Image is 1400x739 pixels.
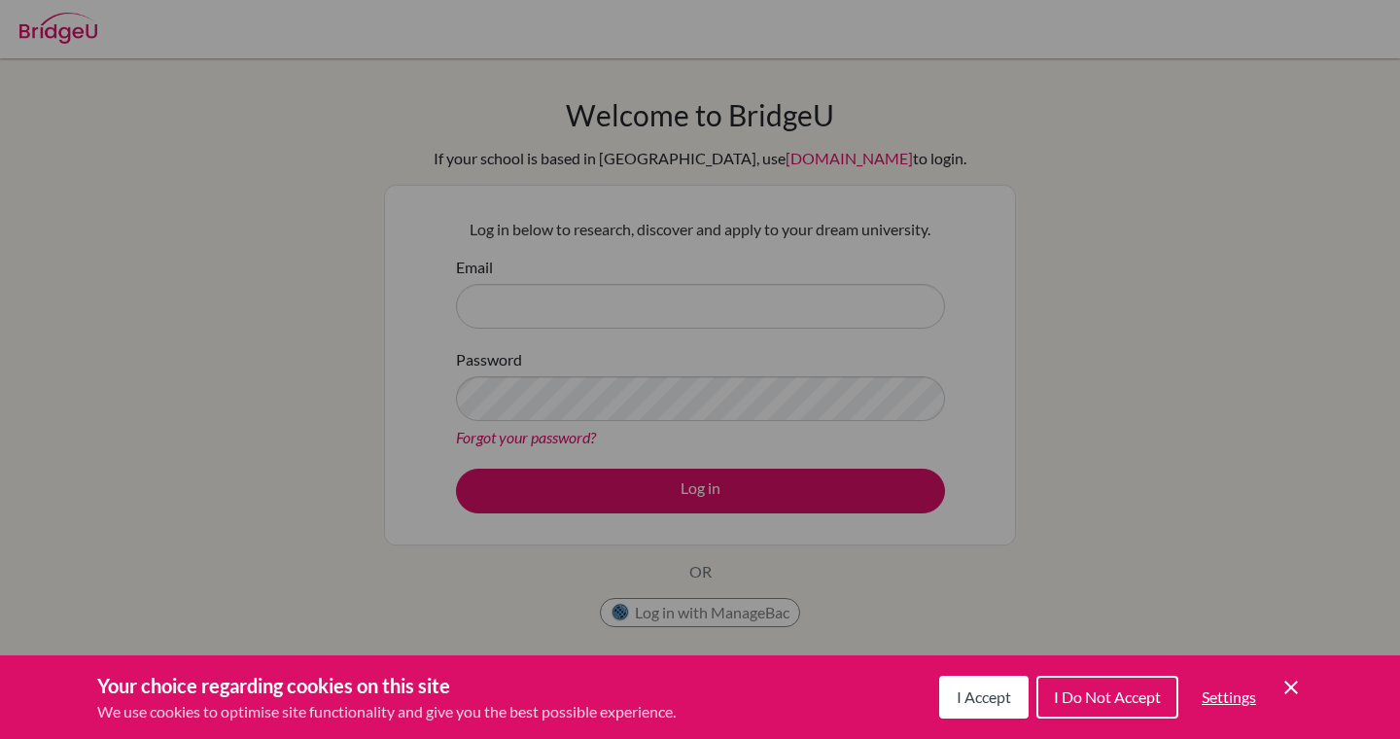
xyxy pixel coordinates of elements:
button: Save and close [1279,676,1303,699]
span: I Accept [957,687,1011,706]
button: Settings [1186,678,1272,717]
h3: Your choice regarding cookies on this site [97,671,676,700]
span: Settings [1202,687,1256,706]
span: I Do Not Accept [1054,687,1161,706]
button: I Do Not Accept [1036,676,1178,719]
p: We use cookies to optimise site functionality and give you the best possible experience. [97,700,676,723]
button: I Accept [939,676,1029,719]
